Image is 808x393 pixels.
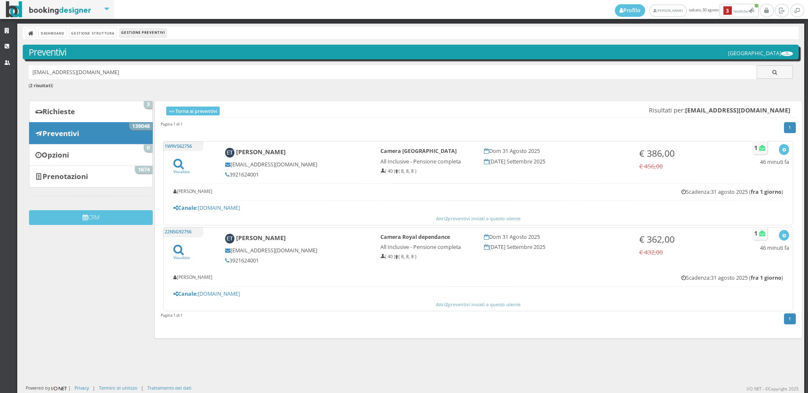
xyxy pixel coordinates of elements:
[120,28,167,37] li: Gestione Preventivi
[173,290,198,297] b: Canale:
[723,6,732,15] b: 3
[93,385,95,391] div: |
[445,301,448,307] b: 2
[43,128,79,138] b: Preventivi
[225,171,369,178] h5: 3921624001
[29,122,153,144] a: Preventivi 139048
[685,106,790,114] b: [EMAIL_ADDRESS][DOMAIN_NAME]
[39,28,66,37] a: Dashboard
[144,101,152,109] span: 3
[484,148,628,154] h5: Dom 31 Agosto 2025
[639,163,731,170] h4: € 456,00
[42,150,69,160] b: Opzioni
[167,301,789,308] button: Altri2preventivi inviati a questo utente
[43,107,75,116] b: Richieste
[380,158,473,165] h5: All Inclusive - Pensione completa
[161,313,183,318] h45: Pagina 1 di 1
[380,147,457,155] b: Camera [GEOGRAPHIC_DATA]
[29,166,153,187] a: Prenotazioni 1674
[484,244,628,250] h5: [DATE] Settembre 2025
[236,148,286,156] b: [PERSON_NAME]
[754,144,757,152] b: 1
[147,385,191,391] a: Trattamento dei dati
[69,28,116,37] a: Gestione Struttura
[639,148,731,159] h3: € 386,00
[681,275,783,281] h5: Scadenza:
[681,189,783,195] h5: Scadenza:
[380,168,473,174] h6: ( 40 ) ( 8, 8, 8 )
[236,234,286,242] b: [PERSON_NAME]
[173,163,190,174] a: Visualizza
[649,5,687,17] a: [PERSON_NAME]
[141,385,144,391] div: |
[225,257,369,264] h5: 3921624001
[649,107,790,114] span: Risultati per:
[6,1,91,18] img: BookingDesigner.com
[29,101,153,123] a: Richieste 3
[615,4,760,17] span: sabato, 30 agosto
[720,4,759,17] button: 3Notifiche
[29,65,757,79] input: Ricerca cliente - (inserisci il codice, il nome, il cognome, il numero di telefono o la mail)
[173,204,198,211] b: Canale:
[639,249,731,256] h4: € 432,00
[639,234,731,245] h3: € 362,00
[225,148,235,158] img: Enrico Torino
[29,83,793,88] h6: ( )
[728,50,793,56] h5: [GEOGRAPHIC_DATA]
[173,291,784,297] h5: [DOMAIN_NAME]
[30,82,52,88] b: 2 risultati
[711,274,783,281] span: 31 agosto 2025 ( )
[484,158,628,165] h5: [DATE] Settembre 2025
[445,215,448,222] b: 2
[380,244,473,250] h5: All Inclusive - Pensione completa
[74,385,89,391] a: Privacy
[29,144,153,166] a: Opzioni 0
[751,188,781,195] b: fra 1 giorno
[380,254,473,259] h6: ( 40 ) ( 8, 8, 8 )
[225,161,369,168] h5: [EMAIL_ADDRESS][DOMAIN_NAME]
[484,234,628,240] h5: Dom 31 Agosto 2025
[161,121,183,127] h45: Pagina 1 di 1
[173,189,213,194] h6: [PERSON_NAME]
[711,188,783,195] span: 31 agosto 2025 ( )
[43,171,88,181] b: Prenotazioni
[784,122,796,133] a: 1
[225,247,369,254] h5: [EMAIL_ADDRESS][DOMAIN_NAME]
[26,385,71,392] div: Powered by |
[173,205,784,211] h5: [DOMAIN_NAME]
[135,166,152,174] span: 1674
[50,385,68,392] img: ionet_small_logo.png
[173,275,213,280] h6: [PERSON_NAME]
[144,144,152,152] span: 0
[29,47,793,58] h3: Preventivi
[163,141,203,151] h5: 1W9V562756
[173,249,190,260] a: Visualizza
[167,215,789,222] button: Altri2preventivi inviati a questo utente
[129,123,152,130] span: 139048
[781,51,793,56] img: ea773b7e7d3611ed9c9d0608f5526cb6.png
[760,159,789,165] h5: 46 minuti fa
[760,245,789,251] h5: 46 minuti fa
[99,385,137,391] a: Termini di utilizzo
[754,229,757,237] b: 1
[225,234,235,243] img: Enrico Torino
[615,4,645,17] a: Profilo
[380,233,450,241] b: Camera Royal dependance
[166,107,220,115] a: << Torna ai preventivi
[163,227,203,237] h5: 22N5G92756
[784,313,796,324] a: 1
[29,210,153,225] button: CRM
[751,274,781,281] b: fra 1 giorno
